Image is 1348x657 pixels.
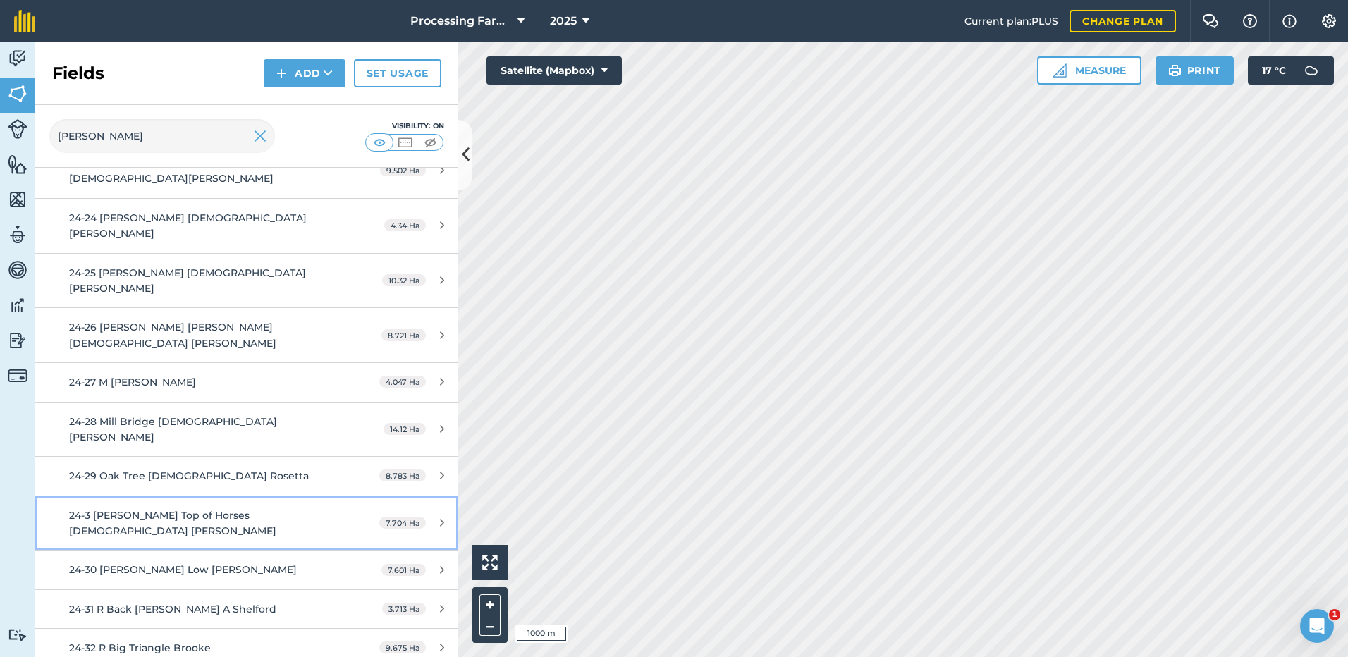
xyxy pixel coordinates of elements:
input: Search [49,119,275,153]
span: 9.675 Ha [379,641,426,653]
button: Add [264,59,345,87]
img: svg+xml;base64,PD94bWwgdmVyc2lvbj0iMS4wIiBlbmNvZGluZz0idXRmLTgiPz4KPCEtLSBHZW5lcmF0b3I6IEFkb2JlIE... [1297,56,1325,85]
img: A question mark icon [1242,14,1258,28]
a: 24-27 M [PERSON_NAME]4.047 Ha [35,363,458,401]
span: 24-29 Oak Tree [DEMOGRAPHIC_DATA] Rosetta [69,469,309,482]
span: Processing Farms [410,13,512,30]
span: 24-24 [PERSON_NAME] [DEMOGRAPHIC_DATA] [PERSON_NAME] [69,211,307,240]
img: svg+xml;base64,PHN2ZyB4bWxucz0iaHR0cDovL3d3dy53My5vcmcvMjAwMC9zdmciIHdpZHRoPSI1MCIgaGVpZ2h0PSI0MC... [422,135,439,149]
img: svg+xml;base64,PD94bWwgdmVyc2lvbj0iMS4wIiBlbmNvZGluZz0idXRmLTgiPz4KPCEtLSBHZW5lcmF0b3I6IEFkb2JlIE... [8,366,27,386]
span: 7.704 Ha [379,517,426,529]
a: 24-24 [PERSON_NAME] [DEMOGRAPHIC_DATA] [PERSON_NAME]4.34 Ha [35,199,458,253]
img: svg+xml;base64,PD94bWwgdmVyc2lvbj0iMS4wIiBlbmNvZGluZz0idXRmLTgiPz4KPCEtLSBHZW5lcmF0b3I6IEFkb2JlIE... [8,224,27,245]
span: 4.34 Ha [384,219,426,231]
a: 24-21 [PERSON_NAME] [PERSON_NAME] [DEMOGRAPHIC_DATA][PERSON_NAME]9.502 Ha [35,144,458,198]
a: Set usage [354,59,441,87]
span: 2025 [550,13,577,30]
img: svg+xml;base64,PD94bWwgdmVyc2lvbj0iMS4wIiBlbmNvZGluZz0idXRmLTgiPz4KPCEtLSBHZW5lcmF0b3I6IEFkb2JlIE... [8,330,27,351]
button: Satellite (Mapbox) [486,56,622,85]
div: Visibility: On [365,121,444,132]
img: svg+xml;base64,PD94bWwgdmVyc2lvbj0iMS4wIiBlbmNvZGluZz0idXRmLTgiPz4KPCEtLSBHZW5lcmF0b3I6IEFkb2JlIE... [8,48,27,69]
img: svg+xml;base64,PHN2ZyB4bWxucz0iaHR0cDovL3d3dy53My5vcmcvMjAwMC9zdmciIHdpZHRoPSI1NiIgaGVpZ2h0PSI2MC... [8,189,27,210]
a: 24-30 [PERSON_NAME] Low [PERSON_NAME]7.601 Ha [35,551,458,589]
button: 17 °C [1248,56,1334,85]
a: 24-29 Oak Tree [DEMOGRAPHIC_DATA] Rosetta8.783 Ha [35,457,458,495]
span: Current plan : PLUS [964,13,1058,29]
img: svg+xml;base64,PD94bWwgdmVyc2lvbj0iMS4wIiBlbmNvZGluZz0idXRmLTgiPz4KPCEtLSBHZW5lcmF0b3I6IEFkb2JlIE... [8,119,27,139]
span: 9.502 Ha [380,164,426,176]
a: 24-26 [PERSON_NAME] [PERSON_NAME] [DEMOGRAPHIC_DATA] [PERSON_NAME]8.721 Ha [35,308,458,362]
img: svg+xml;base64,PHN2ZyB4bWxucz0iaHR0cDovL3d3dy53My5vcmcvMjAwMC9zdmciIHdpZHRoPSIyMiIgaGVpZ2h0PSIzMC... [254,128,266,145]
a: Change plan [1070,10,1176,32]
span: 24-25 [PERSON_NAME] [DEMOGRAPHIC_DATA] [PERSON_NAME] [69,266,306,295]
a: 24-28 Mill Bridge [DEMOGRAPHIC_DATA] [PERSON_NAME]14.12 Ha [35,403,458,457]
img: svg+xml;base64,PHN2ZyB4bWxucz0iaHR0cDovL3d3dy53My5vcmcvMjAwMC9zdmciIHdpZHRoPSI1NiIgaGVpZ2h0PSI2MC... [8,154,27,175]
img: svg+xml;base64,PD94bWwgdmVyc2lvbj0iMS4wIiBlbmNvZGluZz0idXRmLTgiPz4KPCEtLSBHZW5lcmF0b3I6IEFkb2JlIE... [8,259,27,281]
button: + [479,594,501,615]
button: Print [1156,56,1234,85]
span: 8.783 Ha [379,469,426,481]
iframe: Intercom live chat [1300,609,1334,643]
span: 10.32 Ha [382,274,426,286]
span: 8.721 Ha [381,329,426,341]
img: Two speech bubbles overlapping with the left bubble in the forefront [1202,14,1219,28]
span: 1 [1329,609,1340,620]
span: 24-31 R Back [PERSON_NAME] A Shelford [69,603,276,615]
button: Measure [1037,56,1141,85]
span: 24-28 Mill Bridge [DEMOGRAPHIC_DATA] [PERSON_NAME] [69,415,277,443]
img: svg+xml;base64,PHN2ZyB4bWxucz0iaHR0cDovL3d3dy53My5vcmcvMjAwMC9zdmciIHdpZHRoPSI1MCIgaGVpZ2h0PSI0MC... [371,135,388,149]
img: Ruler icon [1053,63,1067,78]
img: fieldmargin Logo [14,10,35,32]
img: svg+xml;base64,PHN2ZyB4bWxucz0iaHR0cDovL3d3dy53My5vcmcvMjAwMC9zdmciIHdpZHRoPSIxNCIgaGVpZ2h0PSIyNC... [276,65,286,82]
span: 3.713 Ha [382,603,426,615]
img: svg+xml;base64,PD94bWwgdmVyc2lvbj0iMS4wIiBlbmNvZGluZz0idXRmLTgiPz4KPCEtLSBHZW5lcmF0b3I6IEFkb2JlIE... [8,628,27,641]
a: 24-31 R Back [PERSON_NAME] A Shelford3.713 Ha [35,590,458,628]
img: svg+xml;base64,PHN2ZyB4bWxucz0iaHR0cDovL3d3dy53My5vcmcvMjAwMC9zdmciIHdpZHRoPSIxOSIgaGVpZ2h0PSIyNC... [1168,62,1182,79]
a: 24-3 [PERSON_NAME] Top of Horses [DEMOGRAPHIC_DATA] [PERSON_NAME]7.704 Ha [35,496,458,551]
img: A cog icon [1321,14,1337,28]
h2: Fields [52,62,104,85]
span: 4.047 Ha [379,376,426,388]
span: 24-3 [PERSON_NAME] Top of Horses [DEMOGRAPHIC_DATA] [PERSON_NAME] [69,509,276,537]
img: svg+xml;base64,PHN2ZyB4bWxucz0iaHR0cDovL3d3dy53My5vcmcvMjAwMC9zdmciIHdpZHRoPSI1MCIgaGVpZ2h0PSI0MC... [396,135,414,149]
span: 24-32 R Big Triangle Brooke [69,641,211,654]
img: svg+xml;base64,PHN2ZyB4bWxucz0iaHR0cDovL3d3dy53My5vcmcvMjAwMC9zdmciIHdpZHRoPSI1NiIgaGVpZ2h0PSI2MC... [8,83,27,104]
img: svg+xml;base64,PHN2ZyB4bWxucz0iaHR0cDovL3d3dy53My5vcmcvMjAwMC9zdmciIHdpZHRoPSIxNyIgaGVpZ2h0PSIxNy... [1282,13,1297,30]
img: Four arrows, one pointing top left, one top right, one bottom right and the last bottom left [482,555,498,570]
img: svg+xml;base64,PD94bWwgdmVyc2lvbj0iMS4wIiBlbmNvZGluZz0idXRmLTgiPz4KPCEtLSBHZW5lcmF0b3I6IEFkb2JlIE... [8,295,27,316]
a: 24-25 [PERSON_NAME] [DEMOGRAPHIC_DATA] [PERSON_NAME]10.32 Ha [35,254,458,308]
span: 24-27 M [PERSON_NAME] [69,376,196,388]
span: 24-26 [PERSON_NAME] [PERSON_NAME] [DEMOGRAPHIC_DATA] [PERSON_NAME] [69,321,276,349]
span: 7.601 Ha [381,564,426,576]
span: 14.12 Ha [384,423,426,435]
span: 24-30 [PERSON_NAME] Low [PERSON_NAME] [69,563,297,576]
span: 17 ° C [1262,56,1286,85]
button: – [479,615,501,636]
